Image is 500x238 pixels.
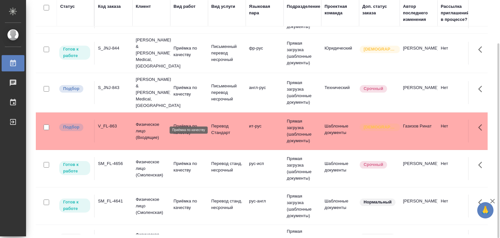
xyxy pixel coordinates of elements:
[174,3,196,10] div: Вид работ
[136,3,151,10] div: Клиент
[477,202,493,218] button: 🙏
[211,123,243,136] p: Перевод Стандарт
[98,45,129,52] div: S_JNJ-844
[364,124,396,130] p: [DEMOGRAPHIC_DATA]
[284,37,321,69] td: Прямая загрузка (шаблонные документы)
[321,157,359,180] td: Шаблонные документы
[174,45,205,58] p: Приёмка по качеству
[63,199,86,212] p: Готов к работе
[321,42,359,65] td: Юридический
[98,123,129,129] div: V_FL-863
[174,160,205,173] p: Приёмка по качеству
[59,84,91,93] div: Можно подбирать исполнителей
[136,121,167,141] p: Физическое лицо (Входящие)
[437,42,475,65] td: Нет
[211,3,235,10] div: Вид услуги
[98,198,129,204] div: SM_FL-4641
[400,157,437,180] td: [PERSON_NAME]
[321,195,359,217] td: Шаблонные документы
[211,198,243,211] p: Перевод станд. несрочный
[364,46,396,52] p: [DEMOGRAPHIC_DATA]
[474,157,490,173] button: Здесь прячутся важные кнопки
[321,81,359,104] td: Технический
[474,195,490,210] button: Здесь прячутся важные кнопки
[474,120,490,135] button: Здесь прячутся важные кнопки
[284,115,321,147] td: Прямая загрузка (шаблонные документы)
[246,157,284,180] td: рус-исп
[246,120,284,142] td: ит-рус
[364,85,383,92] p: Срочный
[284,76,321,109] td: Прямая загрузка (шаблонные документы)
[63,161,86,174] p: Готов к работе
[63,46,86,59] p: Готов к работе
[98,160,129,167] div: SM_FL-4656
[59,45,91,60] div: Исполнитель может приступить к работе
[59,160,91,176] div: Исполнитель может приступить к работе
[211,160,243,173] p: Перевод станд. несрочный
[249,3,280,16] div: Языковая пара
[480,203,491,217] span: 🙏
[60,3,75,10] div: Статус
[59,198,91,213] div: Исполнитель может приступить к работе
[284,152,321,185] td: Прямая загрузка (шаблонные документы)
[174,123,205,136] p: Приёмка по качеству
[400,120,437,142] td: Газизов Ринат
[136,159,167,178] p: Физическое лицо (Смоленская)
[246,42,284,65] td: фр-рус
[136,37,167,69] p: [PERSON_NAME] & [PERSON_NAME] Medical, [GEOGRAPHIC_DATA]
[98,3,121,10] div: Код заказа
[98,84,129,91] div: S_JNJ-843
[364,199,392,205] p: Нормальный
[437,120,475,142] td: Нет
[400,81,437,104] td: [PERSON_NAME]
[246,195,284,217] td: рус-англ
[287,3,320,10] div: Подразделение
[63,124,79,130] p: Подбор
[437,195,475,217] td: Нет
[63,85,79,92] p: Подбор
[400,42,437,65] td: [PERSON_NAME]
[174,84,205,97] p: Приёмка по качеству
[321,120,359,142] td: Шаблонные документы
[246,81,284,104] td: англ-рус
[136,196,167,216] p: Физическое лицо (Смоленская)
[441,3,472,23] div: Рассылка приглашений в процессе?
[59,123,91,132] div: Можно подбирать исполнителей
[362,3,396,16] div: Доп. статус заказа
[211,83,243,102] p: Письменный перевод несрочный
[403,3,434,23] div: Автор последнего изменения
[325,3,356,16] div: Проектная команда
[174,198,205,211] p: Приёмка по качеству
[211,43,243,63] p: Письменный перевод несрочный
[400,195,437,217] td: [PERSON_NAME]
[136,76,167,109] p: [PERSON_NAME] & [PERSON_NAME] Medical, [GEOGRAPHIC_DATA]
[474,81,490,97] button: Здесь прячутся важные кнопки
[437,81,475,104] td: Нет
[474,42,490,57] button: Здесь прячутся важные кнопки
[364,161,383,168] p: Срочный
[284,190,321,222] td: Прямая загрузка (шаблонные документы)
[437,157,475,180] td: Нет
